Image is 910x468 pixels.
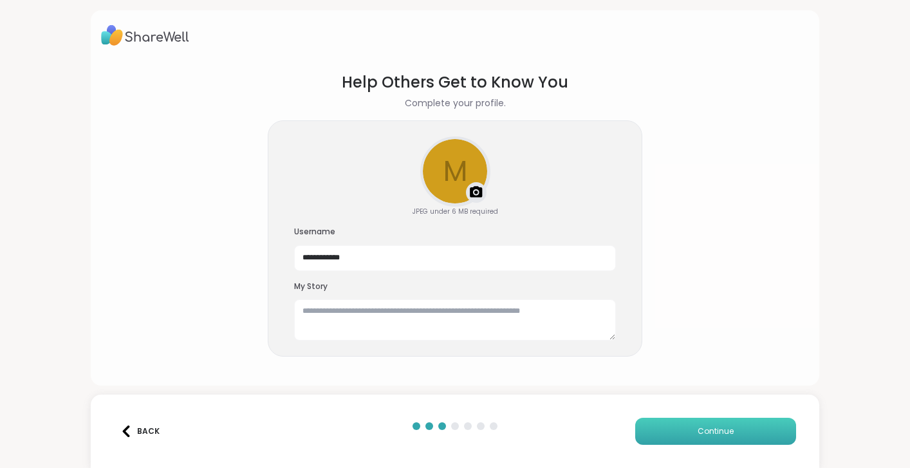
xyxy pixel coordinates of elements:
[294,227,616,238] h3: Username
[405,97,506,110] h2: Complete your profile.
[413,207,498,216] div: JPEG under 6 MB required
[698,426,734,437] span: Continue
[101,21,189,50] img: ShareWell Logo
[342,71,568,94] h1: Help Others Get to Know You
[635,418,796,445] button: Continue
[120,426,160,437] div: Back
[114,418,165,445] button: Back
[294,281,616,292] h3: My Story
